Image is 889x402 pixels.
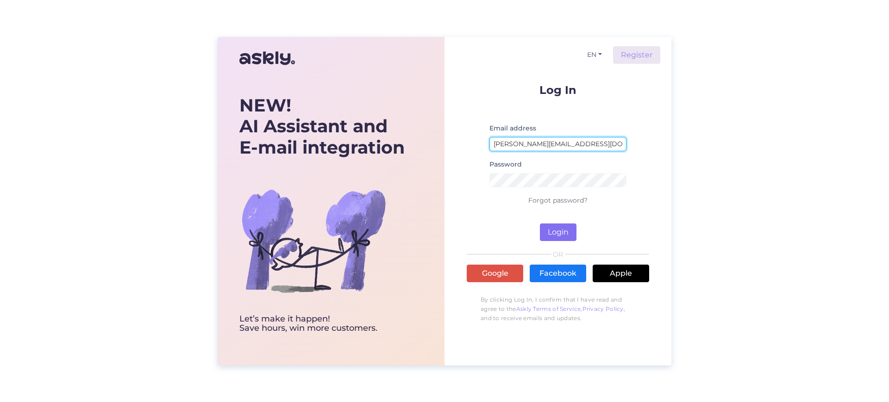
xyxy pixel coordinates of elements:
a: Askly Terms of Service [516,305,581,312]
a: Forgot password? [528,196,588,204]
div: AI Assistant and E-mail integration [239,95,405,158]
a: Facebook [530,265,586,282]
b: NEW! [239,94,291,116]
p: By clicking Log In, I confirm that I have read and agree to the , , and to receive emails and upd... [467,291,649,328]
button: EN [583,48,606,62]
img: bg-askly [239,167,388,315]
span: OR [551,251,565,258]
div: Let’s make it happen! Save hours, win more customers. [239,315,405,333]
label: Email address [489,124,536,133]
label: Password [489,160,522,169]
a: Register [613,46,660,64]
a: Privacy Policy [582,305,624,312]
button: Login [540,223,576,241]
p: Log In [467,84,649,96]
input: Enter email [489,137,626,151]
a: Google [467,265,523,282]
img: Askly [239,47,295,69]
a: Apple [593,265,649,282]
